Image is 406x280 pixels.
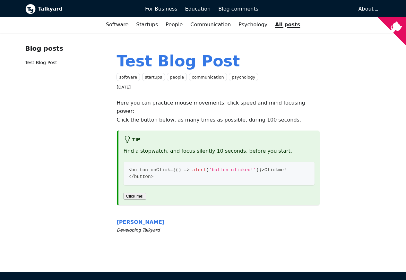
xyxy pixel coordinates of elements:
span: Click [264,167,278,173]
span: > [151,174,154,179]
a: Education [181,4,215,14]
span: } [259,167,262,173]
a: people [167,73,187,81]
a: Talkyard logoTalkyard [25,4,136,14]
h5: tip [124,136,315,144]
small: Developing Talkyard [117,227,320,234]
a: Psychology [235,19,271,30]
a: Test Blog Post [117,52,240,70]
span: ( [206,167,209,173]
button: Click me! [124,193,146,199]
a: communication [189,73,227,81]
p: Find a stopwatch, and focus silently 10 seconds, before you start. [124,147,315,155]
a: Blog comments [214,4,262,14]
span: ( [176,167,178,173]
span: / [131,174,134,179]
span: > [262,167,264,173]
span: Education [185,6,211,12]
a: psychology [229,73,258,81]
a: For Business [141,4,181,14]
nav: Blog recent posts navigation [25,43,107,72]
span: { [173,167,176,173]
span: < [129,167,132,173]
p: Here you can practice mouse movements, click speed and mind focusing power: Click the button belo... [117,99,320,124]
a: Software [102,19,133,30]
span: me [278,167,284,173]
span: alert [192,167,206,173]
a: People [162,19,186,30]
span: ) [256,167,259,173]
a: software [117,73,140,81]
a: Test Blog Post [25,60,57,65]
span: [PERSON_NAME] [117,219,165,225]
span: < [129,174,132,179]
span: => [184,167,189,173]
a: Communication [186,19,235,30]
span: button [134,174,151,179]
a: Startups [132,19,162,30]
span: For Business [145,6,177,12]
span: = [170,167,173,173]
span: 'button clicked!' [209,167,256,173]
span: ! [284,167,287,173]
img: Talkyard logo [25,4,36,14]
a: About [358,6,377,12]
span: ) [178,167,181,173]
span: Blog comments [218,6,258,12]
div: Blog posts [25,43,107,54]
a: All posts [271,19,304,30]
a: startups [142,73,165,81]
span: button onClick [131,167,170,173]
time: [DATE] [117,85,131,89]
b: Talkyard [38,5,136,13]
